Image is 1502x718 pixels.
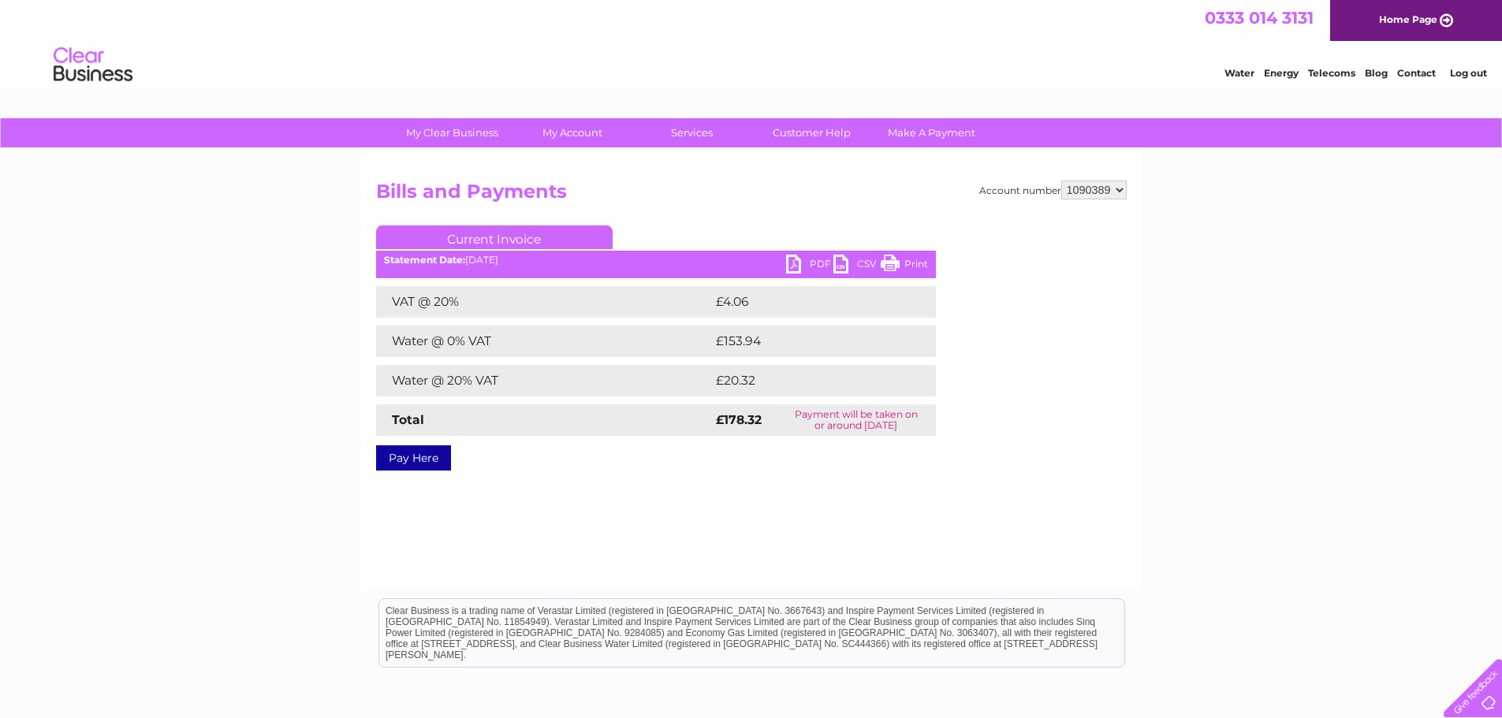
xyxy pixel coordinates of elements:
[747,118,877,147] a: Customer Help
[716,412,762,427] strong: £178.32
[1308,67,1355,79] a: Telecoms
[1450,67,1487,79] a: Log out
[1365,67,1388,79] a: Blog
[712,365,904,396] td: £20.32
[979,180,1127,199] div: Account number
[507,118,637,147] a: My Account
[376,365,712,396] td: Water @ 20% VAT
[833,255,881,277] a: CSV
[867,118,997,147] a: Make A Payment
[392,412,424,427] strong: Total
[712,326,907,357] td: £153.94
[376,255,936,266] div: [DATE]
[1224,67,1254,79] a: Water
[387,118,517,147] a: My Clear Business
[627,118,757,147] a: Services
[881,255,928,277] a: Print
[376,286,712,318] td: VAT @ 20%
[376,326,712,357] td: Water @ 0% VAT
[777,404,935,436] td: Payment will be taken on or around [DATE]
[384,254,465,266] b: Statement Date:
[712,286,900,318] td: £4.06
[376,445,451,471] a: Pay Here
[1397,67,1436,79] a: Contact
[786,255,833,277] a: PDF
[376,225,613,249] a: Current Invoice
[379,9,1124,76] div: Clear Business is a trading name of Verastar Limited (registered in [GEOGRAPHIC_DATA] No. 3667643...
[1205,8,1314,28] a: 0333 014 3131
[376,180,1127,210] h2: Bills and Payments
[1264,67,1299,79] a: Energy
[53,41,133,89] img: logo.png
